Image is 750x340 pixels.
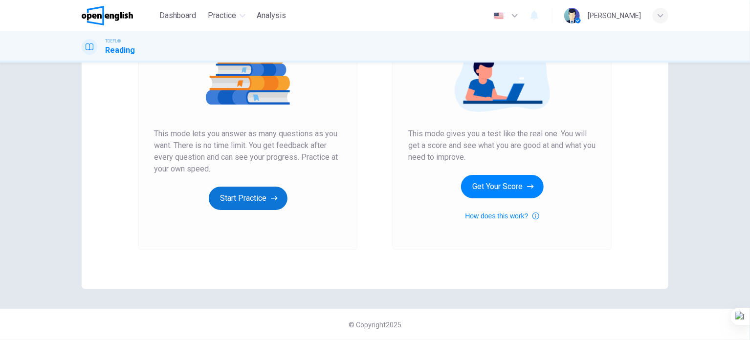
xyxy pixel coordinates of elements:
[588,10,641,21] div: [PERSON_NAME]
[105,44,135,56] h1: Reading
[155,7,200,24] button: Dashboard
[209,187,287,210] button: Start Practice
[204,7,249,24] button: Practice
[564,8,580,23] img: Profile picture
[82,6,155,25] a: OpenEnglish logo
[493,12,505,20] img: en
[105,38,121,44] span: TOEFL®
[349,321,401,329] span: © Copyright 2025
[465,210,539,222] button: How does this work?
[82,6,133,25] img: OpenEnglish logo
[257,10,287,21] span: Analysis
[154,128,342,175] span: This mode lets you answer as many questions as you want. There is no time limit. You get feedback...
[208,10,237,21] span: Practice
[159,10,197,21] span: Dashboard
[253,7,290,24] button: Analysis
[461,175,544,198] button: Get Your Score
[408,128,596,163] span: This mode gives you a test like the real one. You will get a score and see what you are good at a...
